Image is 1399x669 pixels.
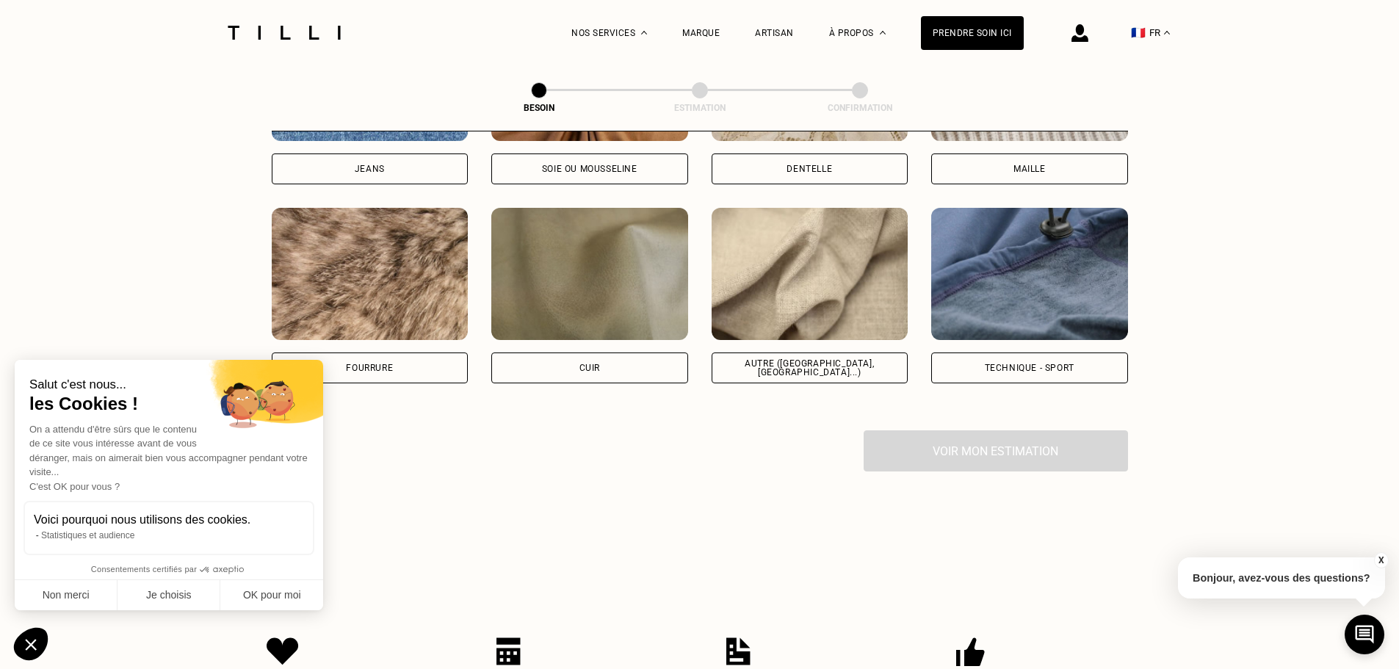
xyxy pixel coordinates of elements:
div: Besoin [466,103,612,113]
p: Bonjour, avez-vous des questions? [1178,557,1385,599]
img: Logo du service de couturière Tilli [223,26,346,40]
img: Icon [726,637,751,665]
img: icône connexion [1071,24,1088,42]
img: Menu déroulant [641,31,647,35]
img: Icon [956,637,985,667]
img: Tilli retouche vos vêtements en Technique - Sport [931,208,1128,340]
img: Tilli retouche vos vêtements en Cuir [491,208,688,340]
div: Maille [1013,164,1046,173]
img: Menu déroulant à propos [880,31,886,35]
a: Marque [682,28,720,38]
img: Icon [496,637,521,665]
button: X [1373,552,1388,568]
div: Confirmation [787,103,933,113]
a: Prendre soin ici [921,16,1024,50]
span: 🇫🇷 [1131,26,1146,40]
div: Cuir [579,364,600,372]
div: Autre ([GEOGRAPHIC_DATA], [GEOGRAPHIC_DATA]...) [724,359,896,377]
img: Tilli retouche vos vêtements en Autre (coton, jersey...) [712,208,908,340]
img: menu déroulant [1164,31,1170,35]
div: Dentelle [787,164,832,173]
div: Soie ou mousseline [542,164,637,173]
img: Icon [267,637,299,665]
div: Jeans [355,164,385,173]
img: Tilli retouche vos vêtements en Fourrure [272,208,469,340]
div: Estimation [626,103,773,113]
a: Artisan [755,28,794,38]
div: Technique - Sport [985,364,1074,372]
div: Fourrure [346,364,393,372]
